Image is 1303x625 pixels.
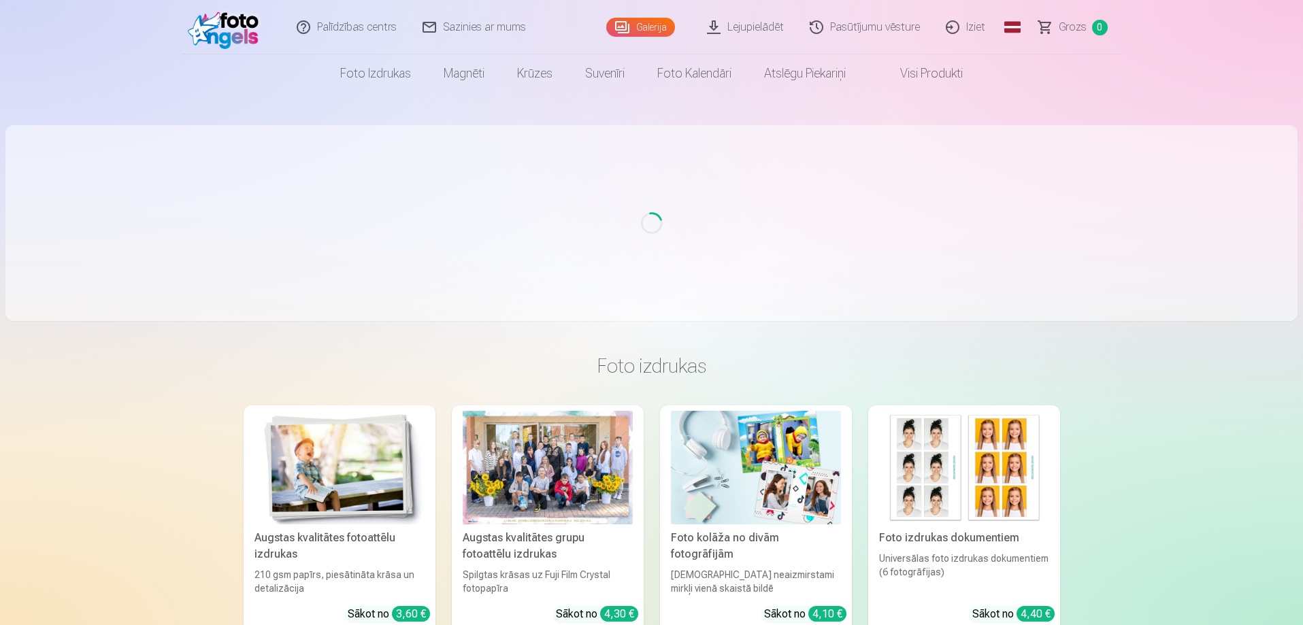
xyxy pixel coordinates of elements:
a: Foto izdrukas [324,54,427,92]
div: 4,10 € [808,606,846,622]
div: 4,40 € [1017,606,1055,622]
a: Atslēgu piekariņi [748,54,862,92]
a: Magnēti [427,54,501,92]
a: Galerija [606,18,675,37]
div: 210 gsm papīrs, piesātināta krāsa un detalizācija [249,568,430,595]
a: Visi produkti [862,54,979,92]
div: Sākot no [556,606,638,622]
img: Foto izdrukas dokumentiem [879,411,1049,524]
a: Foto kalendāri [641,54,748,92]
span: Grozs [1059,19,1087,35]
img: Foto kolāža no divām fotogrāfijām [671,411,841,524]
div: Sākot no [764,606,846,622]
a: Krūzes [501,54,569,92]
img: Augstas kvalitātes fotoattēlu izdrukas [254,411,425,524]
div: Sākot no [972,606,1055,622]
div: Universālas foto izdrukas dokumentiem (6 fotogrāfijas) [874,552,1055,595]
a: Suvenīri [569,54,641,92]
div: Augstas kvalitātes grupu fotoattēlu izdrukas [457,530,638,562]
img: /fa1 [188,5,266,49]
div: Sākot no [348,606,430,622]
span: 0 [1092,20,1108,35]
div: Spilgtas krāsas uz Fuji Film Crystal fotopapīra [457,568,638,595]
div: Augstas kvalitātes fotoattēlu izdrukas [249,530,430,562]
div: Foto izdrukas dokumentiem [874,530,1055,546]
h3: Foto izdrukas [254,354,1049,378]
div: [DEMOGRAPHIC_DATA] neaizmirstami mirkļi vienā skaistā bildē [665,568,846,595]
div: 4,30 € [600,606,638,622]
div: 3,60 € [392,606,430,622]
div: Foto kolāža no divām fotogrāfijām [665,530,846,562]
